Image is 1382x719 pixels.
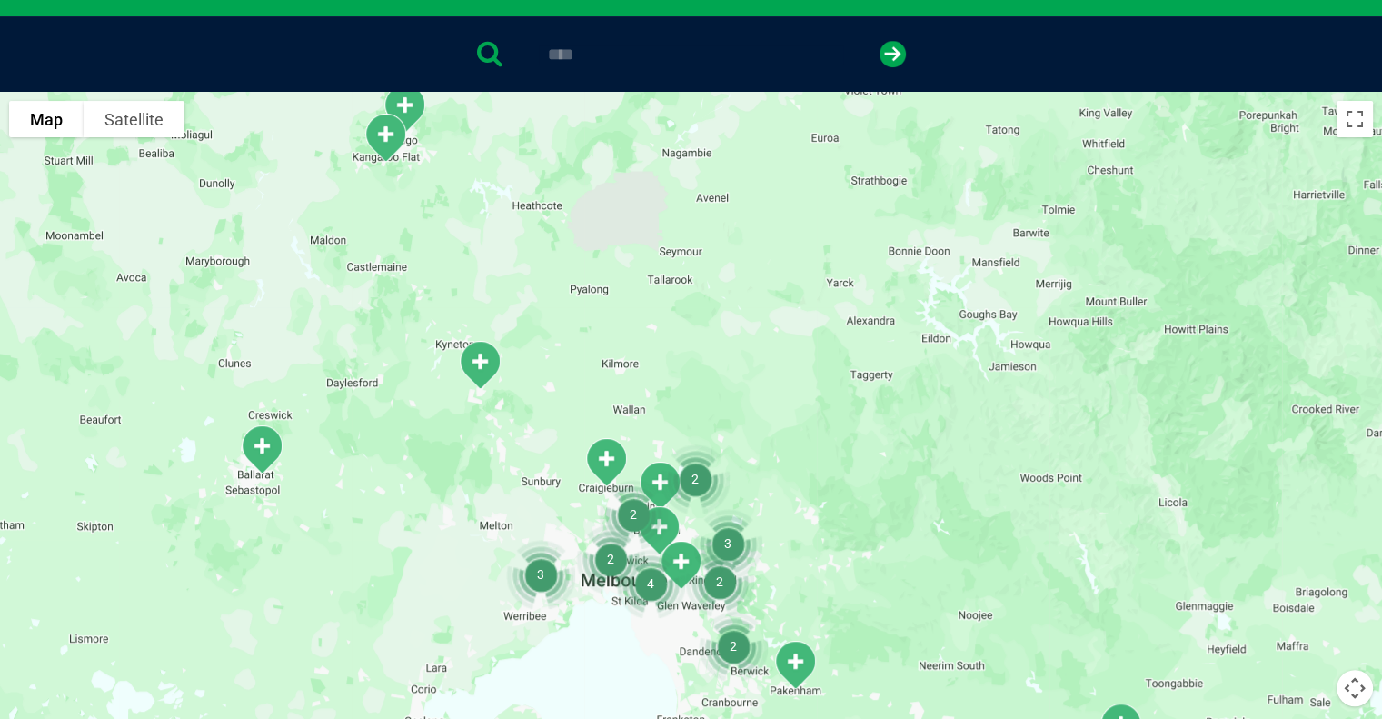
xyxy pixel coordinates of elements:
[355,105,415,170] div: Kangaroo Flat
[499,533,582,616] div: 3
[651,533,711,597] div: Box Hill
[630,454,690,518] div: South Morang
[765,633,825,697] div: Pakenham
[9,101,84,137] button: Show street map
[232,417,292,482] div: Ballarat
[678,540,761,624] div: 2
[592,473,675,556] div: 2
[609,542,692,625] div: 4
[1337,670,1373,706] button: Map camera controls
[691,604,775,688] div: 2
[374,76,434,141] div: White Hills
[1337,101,1373,137] button: Toggle fullscreen view
[569,517,652,601] div: 2
[84,101,184,137] button: Show satellite imagery
[653,437,737,521] div: 2
[450,333,510,397] div: Macedon Ranges
[686,502,770,585] div: 3
[576,430,636,494] div: Craigieburn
